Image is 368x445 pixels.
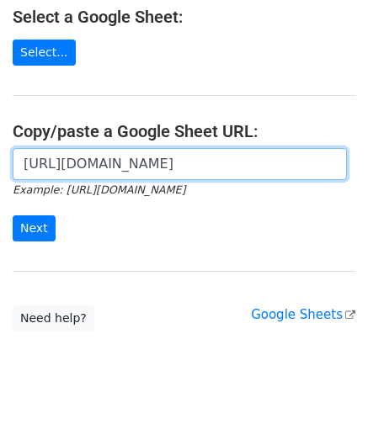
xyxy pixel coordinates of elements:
a: Need help? [13,305,94,331]
small: Example: [URL][DOMAIN_NAME] [13,183,185,196]
input: Paste your Google Sheet URL here [13,148,347,180]
a: Google Sheets [251,307,355,322]
h4: Select a Google Sheet: [13,7,355,27]
input: Next [13,215,56,241]
iframe: Chat Widget [284,364,368,445]
h4: Copy/paste a Google Sheet URL: [13,121,355,141]
a: Select... [13,40,76,66]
